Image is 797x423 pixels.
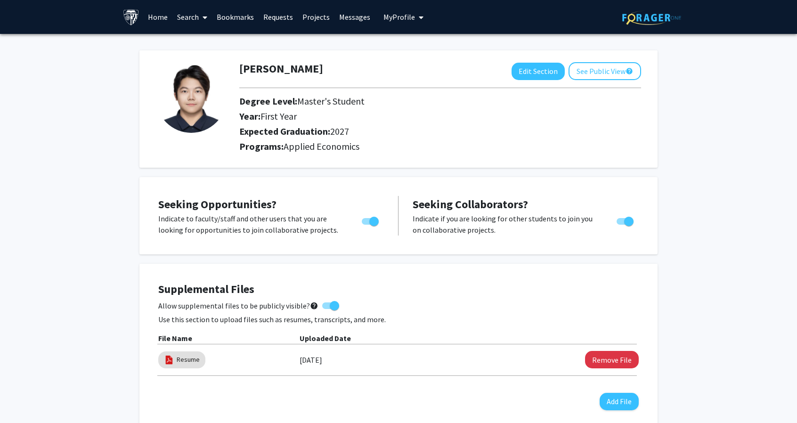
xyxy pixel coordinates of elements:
[284,140,359,152] span: Applied Economics
[600,393,639,410] button: Add File
[585,351,639,368] button: Remove Resume File
[158,197,277,211] span: Seeking Opportunities?
[569,62,641,80] button: See Public View
[156,62,227,133] img: Profile Picture
[158,334,192,343] b: File Name
[212,0,259,33] a: Bookmarks
[383,12,415,22] span: My Profile
[512,63,565,80] button: Edit Section
[300,352,322,368] label: [DATE]
[310,300,318,311] mat-icon: help
[330,125,349,137] span: 2027
[613,213,639,227] div: Toggle
[239,141,641,152] h2: Programs:
[300,334,351,343] b: Uploaded Date
[158,300,318,311] span: Allow supplemental files to be publicly visible?
[177,355,200,365] a: Resume
[298,0,334,33] a: Projects
[239,111,560,122] h2: Year:
[172,0,212,33] a: Search
[239,96,560,107] h2: Degree Level:
[158,213,344,236] p: Indicate to faculty/staff and other users that you are looking for opportunities to join collabor...
[260,110,297,122] span: First Year
[164,355,174,365] img: pdf_icon.png
[7,381,40,416] iframe: Chat
[413,213,599,236] p: Indicate if you are looking for other students to join you on collaborative projects.
[239,126,560,137] h2: Expected Graduation:
[239,62,323,76] h1: [PERSON_NAME]
[358,213,384,227] div: Toggle
[143,0,172,33] a: Home
[123,9,139,25] img: Johns Hopkins University Logo
[334,0,375,33] a: Messages
[297,95,365,107] span: Master's Student
[626,65,633,77] mat-icon: help
[622,10,681,25] img: ForagerOne Logo
[413,197,528,211] span: Seeking Collaborators?
[259,0,298,33] a: Requests
[158,314,639,325] p: Use this section to upload files such as resumes, transcripts, and more.
[158,283,639,296] h4: Supplemental Files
